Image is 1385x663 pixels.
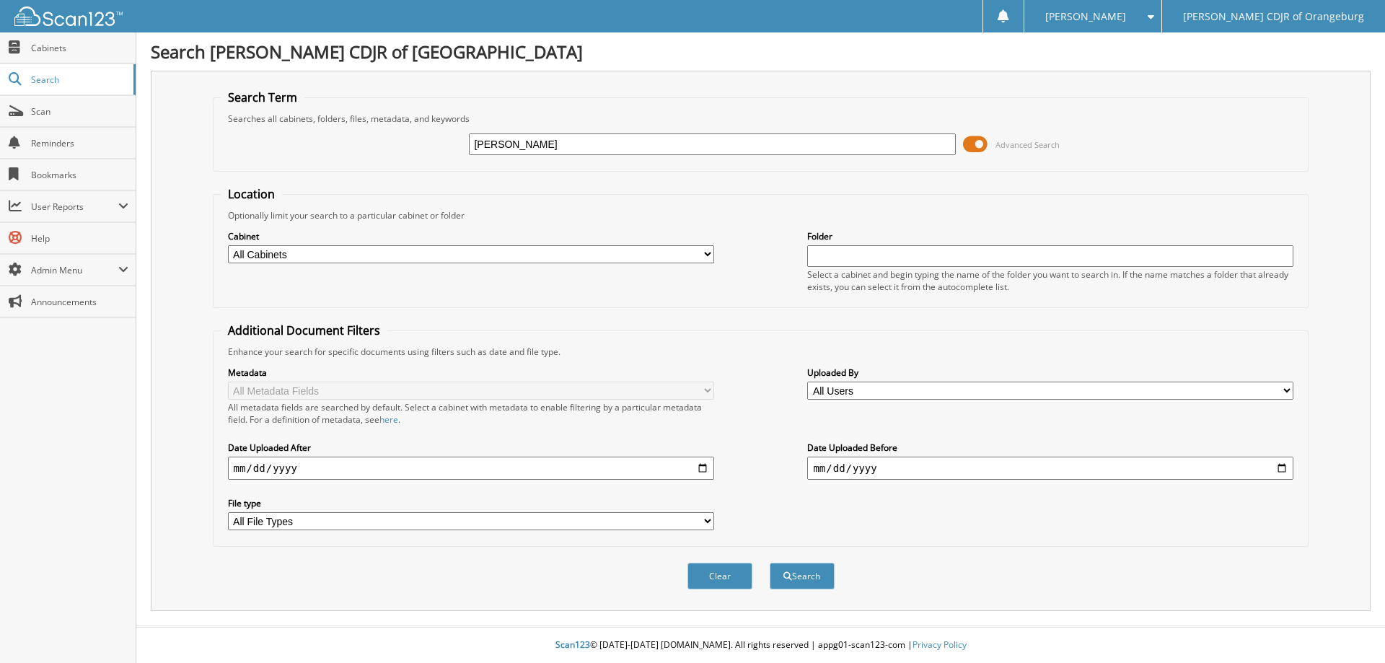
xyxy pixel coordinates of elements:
span: Advanced Search [995,139,1060,150]
label: File type [228,497,714,509]
label: Date Uploaded Before [807,442,1293,454]
span: Scan123 [555,638,590,651]
label: Cabinet [228,230,714,242]
div: Enhance your search for specific documents using filters such as date and file type. [221,346,1301,358]
span: Announcements [31,296,128,308]
label: Metadata [228,366,714,379]
span: Help [31,232,128,245]
label: Date Uploaded After [228,442,714,454]
div: Optionally limit your search to a particular cabinet or folder [221,209,1301,221]
legend: Search Term [221,89,304,105]
span: User Reports [31,201,118,213]
label: Uploaded By [807,366,1293,379]
span: Scan [31,105,128,118]
h1: Search [PERSON_NAME] CDJR of [GEOGRAPHIC_DATA] [151,40,1371,63]
button: Search [770,563,835,589]
div: All metadata fields are searched by default. Select a cabinet with metadata to enable filtering b... [228,401,714,426]
div: © [DATE]-[DATE] [DOMAIN_NAME]. All rights reserved | appg01-scan123-com | [136,628,1385,663]
a: here [379,413,398,426]
label: Folder [807,230,1293,242]
a: Privacy Policy [913,638,967,651]
span: Admin Menu [31,264,118,276]
span: Cabinets [31,42,128,54]
div: Searches all cabinets, folders, files, metadata, and keywords [221,113,1301,125]
span: [PERSON_NAME] CDJR of Orangeburg [1183,12,1364,21]
legend: Additional Document Filters [221,322,387,338]
input: end [807,457,1293,480]
input: start [228,457,714,480]
span: Reminders [31,137,128,149]
div: Select a cabinet and begin typing the name of the folder you want to search in. If the name match... [807,268,1293,293]
legend: Location [221,186,282,202]
img: scan123-logo-white.svg [14,6,123,26]
span: [PERSON_NAME] [1045,12,1126,21]
span: Search [31,74,126,86]
span: Bookmarks [31,169,128,181]
button: Clear [687,563,752,589]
